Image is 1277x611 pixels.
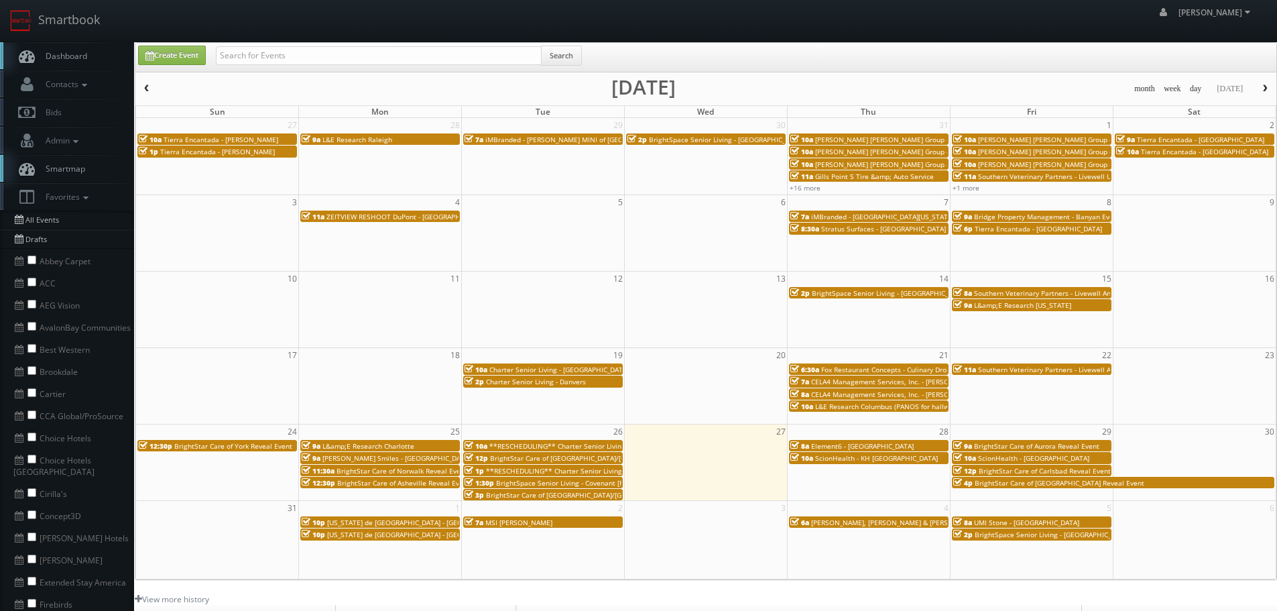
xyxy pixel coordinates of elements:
button: week [1159,80,1186,97]
span: Tierra Encantada - [PERSON_NAME] [160,147,275,156]
span: 29 [1101,425,1113,439]
span: 9a [302,441,320,451]
span: 21 [938,348,950,362]
span: 8 [1105,195,1113,209]
span: 12p [465,453,488,463]
span: ScionHealth - [GEOGRAPHIC_DATA] [978,453,1089,463]
span: 9a [953,212,972,221]
span: BrightSpace Senior Living - Covenant [PERSON_NAME] [496,478,670,488]
span: [US_STATE] de [GEOGRAPHIC_DATA] - [GEOGRAPHIC_DATA] [327,518,512,527]
span: Sun [210,106,225,117]
span: 7 [942,195,950,209]
span: iMBranded - [GEOGRAPHIC_DATA][US_STATE] Toyota [811,212,978,221]
span: Contacts [39,78,90,90]
span: 7a [790,212,809,221]
span: BrightSpace Senior Living - [GEOGRAPHIC_DATA] [649,135,804,144]
span: **RESCHEDULING** Charter Senior Living - Naugatuck [486,466,663,476]
span: 5 [617,195,624,209]
span: 7a [465,518,483,527]
span: 27 [775,425,787,439]
a: Create Event [138,46,206,65]
span: 10a [790,402,813,411]
span: ZEITVIEW RESHOOT DuPont - [GEOGRAPHIC_DATA], [GEOGRAPHIC_DATA] [326,212,558,221]
span: 29 [612,118,624,132]
span: 11a [953,365,976,374]
span: [PERSON_NAME] [PERSON_NAME] Group - [PERSON_NAME] - [STREET_ADDRESS] [815,147,1070,156]
span: 10a [465,365,487,374]
span: [PERSON_NAME] [PERSON_NAME] Group - [GEOGRAPHIC_DATA] - [STREET_ADDRESS] [978,135,1245,144]
span: 22 [1101,348,1113,362]
span: 25 [449,425,461,439]
span: 7a [790,377,809,386]
span: 13 [775,272,787,286]
span: 31 [938,118,950,132]
span: [US_STATE] de [GEOGRAPHIC_DATA] - [GEOGRAPHIC_DATA] [327,530,512,539]
span: Mon [371,106,389,117]
span: 10a [953,160,976,169]
button: month [1130,80,1160,97]
span: 2 [1268,118,1276,132]
span: 9a [953,441,972,451]
span: 8:30a [790,224,819,233]
span: Southern Veterinary Partners - Livewell Animal Urgent Care of Goodyear [978,365,1211,374]
span: 7a [465,135,483,144]
span: Element6 - [GEOGRAPHIC_DATA] [811,441,914,451]
span: 18 [449,348,461,362]
span: 30 [1264,425,1276,439]
span: 10a [953,135,976,144]
span: Charter Senior Living - Danvers [486,377,586,386]
span: [PERSON_NAME] [PERSON_NAME] Group - [PERSON_NAME] - 900 [PERSON_NAME][GEOGRAPHIC_DATA] [815,160,1142,169]
span: 10a [139,135,162,144]
span: 26 [612,425,624,439]
span: [PERSON_NAME] Smiles - [GEOGRAPHIC_DATA] [322,453,471,463]
span: Tierra Encantada - [GEOGRAPHIC_DATA] [1137,135,1264,144]
span: Charter Senior Living - [GEOGRAPHIC_DATA] [489,365,629,374]
span: Sat [1188,106,1201,117]
span: L&E Research Columbus (PANOS for hallways/entrances) [815,402,997,411]
span: 12:30p [139,441,172,451]
span: [PERSON_NAME] [PERSON_NAME] Group - [PERSON_NAME] - 712 [PERSON_NAME] Trove [PERSON_NAME] [815,135,1152,144]
img: smartbook-logo.png [10,10,32,32]
span: BrightStar Care of York Reveal Event [174,441,292,451]
span: 5 [1105,501,1113,515]
span: 10a [790,147,813,156]
span: BrightSpace Senior Living - [GEOGRAPHIC_DATA] [812,288,967,298]
span: MSI [PERSON_NAME] [485,518,552,527]
span: Tierra Encantada - [GEOGRAPHIC_DATA] [1141,147,1268,156]
span: Smartmap [39,163,85,174]
span: Gills Point S Tire &amp; Auto Service [815,172,934,181]
span: Tue [536,106,550,117]
span: Wed [697,106,714,117]
span: BrightStar Care of [GEOGRAPHIC_DATA]/[GEOGRAPHIC_DATA][PERSON_NAME] Reveal Event [490,453,781,463]
span: 4 [454,195,461,209]
span: Tierra Encantada - [PERSON_NAME] [164,135,278,144]
span: Admin [39,135,82,146]
span: 10a [1116,147,1139,156]
span: [PERSON_NAME] [1178,7,1254,18]
span: 10a [953,453,976,463]
span: BrightStar Care of Norwalk Reveal Event [337,466,467,476]
span: 2p [627,135,647,144]
span: ScionHealth - KH [GEOGRAPHIC_DATA] [815,453,938,463]
span: Stratus Surfaces - [GEOGRAPHIC_DATA] Slab Gallery [821,224,987,233]
span: 10p [302,518,325,527]
span: 6 [780,195,787,209]
span: 9a [302,453,320,463]
span: Bridge Property Management - Banyan Everton [974,212,1127,221]
span: 14 [938,272,950,286]
span: Fox Restaurant Concepts - Culinary Dropout [821,365,961,374]
span: 8a [953,518,972,527]
span: BrightStar Care of Aurora Reveal Event [974,441,1099,451]
span: Fri [1027,106,1036,117]
span: 9a [1116,135,1135,144]
span: 28 [938,425,950,439]
span: 4 [942,501,950,515]
span: 17 [286,348,298,362]
span: 1 [1105,118,1113,132]
span: Dashboard [39,50,87,62]
span: BrightStar Care of Carlsbad Reveal Event [979,466,1111,476]
span: 10a [953,147,976,156]
a: View more history [135,594,209,605]
span: 11 [449,272,461,286]
span: 3 [291,195,298,209]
